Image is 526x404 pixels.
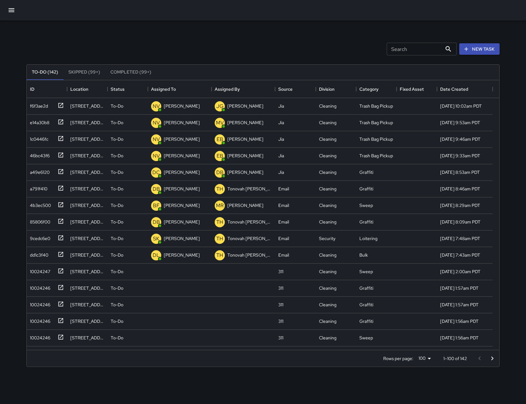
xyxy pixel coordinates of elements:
div: Bulk [359,252,368,258]
div: a49e6120 [27,167,50,175]
div: Jia [278,152,284,159]
div: 1 Jeff Adachi Way [70,119,104,126]
div: Cleaning [319,202,336,209]
div: Jia [278,119,284,126]
p: MV [216,119,224,127]
div: 8/13/2025, 1:57am PDT [440,285,479,291]
div: 365 11th Street [70,285,104,291]
div: 311 [278,268,283,275]
div: Location [70,80,88,98]
div: 1c0446fc [27,133,48,142]
div: 8/13/2025, 7:48am PDT [440,235,480,242]
p: [PERSON_NAME] [164,235,200,242]
div: 1000 Brannan Street [70,103,104,109]
div: 16 Lafayette Street [70,152,104,159]
div: 8/13/2025, 8:46am PDT [440,186,480,192]
p: TH [216,252,223,259]
div: 311 [278,285,283,291]
div: 155 Harriet Street [70,268,104,275]
div: Sweep [359,268,373,275]
div: Cleaning [319,119,336,126]
div: Category [356,80,397,98]
p: [PERSON_NAME] [164,152,200,159]
div: Jia [278,169,284,175]
p: To-Do [111,268,123,275]
p: To-Do [111,219,123,225]
div: 100 [416,354,433,363]
button: Go to next page [486,352,499,365]
div: Cleaning [319,268,336,275]
div: Status [111,80,125,98]
div: Graffiti [359,169,373,175]
div: 10024246 [27,315,50,324]
p: DB [153,218,160,226]
div: Fixed Asset [400,80,424,98]
p: To-Do [111,335,123,341]
p: TH [216,185,223,193]
p: To-Do [111,119,123,126]
p: [PERSON_NAME] [164,169,200,175]
p: To-Do [111,202,123,209]
p: To-Do [111,285,123,291]
div: Assigned By [215,80,240,98]
div: 8/13/2025, 7:43am PDT [440,252,480,258]
p: SK [153,235,159,243]
div: 8/13/2025, 1:56am PDT [440,335,479,341]
div: Email [278,235,289,242]
div: ID [27,80,67,98]
p: TH [216,235,223,243]
button: To-Do (142) [27,65,63,80]
div: 161 Fourth Street [70,169,104,175]
p: EB [217,152,223,160]
div: Cleaning [319,169,336,175]
div: Trash Bag Pickup [359,119,393,126]
div: ID [30,80,34,98]
div: Cleaning [319,285,336,291]
p: To-Do [111,152,123,159]
p: [PERSON_NAME] [227,136,263,142]
div: 281 Shipley Street [70,252,104,258]
div: 333 11th Street [70,318,104,324]
div: Division [319,80,335,98]
p: Tonovah [PERSON_NAME] [227,186,272,192]
div: dd1c3f40 [27,249,48,258]
div: Division [316,80,356,98]
div: 311 [278,318,283,324]
div: Cleaning [319,219,336,225]
div: Sweep [359,335,373,341]
div: Graffiti [359,186,373,192]
div: 8/13/2025, 1:56am PDT [440,318,479,324]
button: Skipped (99+) [63,65,105,80]
div: 46bc43f6 [27,150,50,159]
div: Email [278,252,289,258]
button: New Task [459,43,500,55]
div: 10024247 [27,266,50,275]
div: 8/13/2025, 9:46am PDT [440,136,481,142]
div: Sweep [359,202,373,209]
div: 8/13/2025, 8:29am PDT [440,202,480,209]
div: 311 [278,335,283,341]
p: [PERSON_NAME] [164,252,200,258]
p: Rows per page: [383,355,413,362]
p: [PERSON_NAME] [164,186,200,192]
div: 240 10th Street [70,186,104,192]
div: Loitering [359,235,377,242]
div: Date Created [437,80,493,98]
p: [PERSON_NAME] [227,169,263,175]
div: Email [278,202,289,209]
div: 170 Harriet Street [70,219,104,225]
p: To-Do [111,186,123,192]
p: DL [153,252,160,259]
div: Location [67,80,107,98]
div: 8/13/2025, 10:02am PDT [440,103,482,109]
div: 9cedc6e0 [27,233,50,242]
p: [PERSON_NAME] [227,119,263,126]
p: NV [153,103,160,110]
button: Completed (99+) [105,65,156,80]
div: Fixed Asset [397,80,437,98]
p: Tonovah [PERSON_NAME] [227,252,272,258]
p: [PERSON_NAME] [227,152,263,159]
div: Email [278,219,289,225]
div: Cleaning [319,136,336,142]
div: 85806f00 [27,216,50,225]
